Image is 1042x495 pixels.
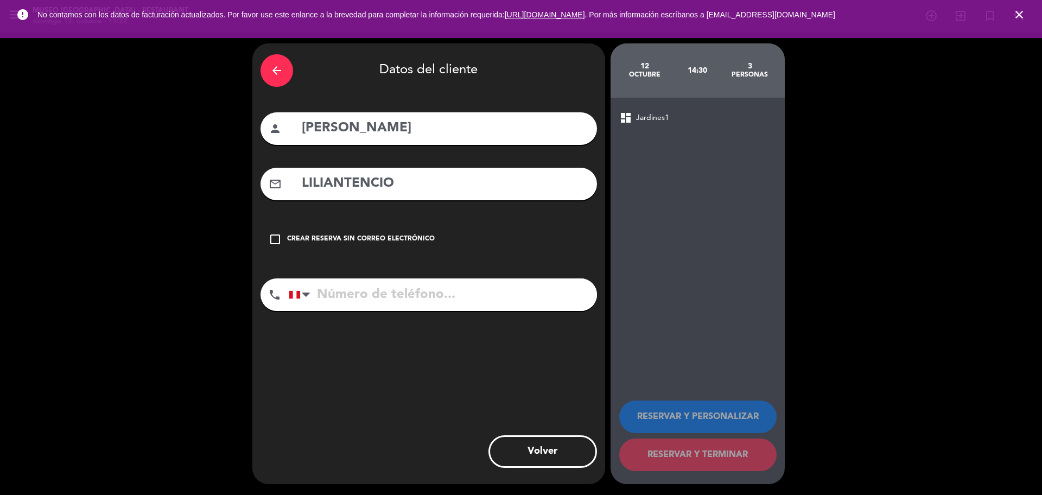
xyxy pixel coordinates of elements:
div: 12 [619,62,671,71]
i: arrow_back [270,64,283,77]
button: RESERVAR Y PERSONALIZAR [619,401,777,433]
span: dashboard [619,111,632,124]
div: octubre [619,71,671,79]
div: personas [723,71,776,79]
i: error [16,8,29,21]
i: mail_outline [269,177,282,191]
button: Volver [488,435,597,468]
span: No contamos con los datos de facturación actualizados. Por favor use este enlance a la brevedad p... [37,10,835,19]
div: Datos del cliente [260,52,597,90]
input: Número de teléfono... [289,278,597,311]
div: 14:30 [671,52,723,90]
div: 3 [723,62,776,71]
div: Crear reserva sin correo electrónico [287,234,435,245]
i: person [269,122,282,135]
button: RESERVAR Y TERMINAR [619,439,777,471]
i: check_box_outline_blank [269,233,282,246]
span: Jardines1 [636,112,669,124]
input: Nombre del cliente [301,117,589,139]
i: close [1013,8,1026,21]
a: . Por más información escríbanos a [EMAIL_ADDRESS][DOMAIN_NAME] [585,10,835,19]
div: Peru (Perú): +51 [289,279,314,310]
i: phone [268,288,281,301]
a: [URL][DOMAIN_NAME] [505,10,585,19]
input: Email del cliente [301,173,589,195]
